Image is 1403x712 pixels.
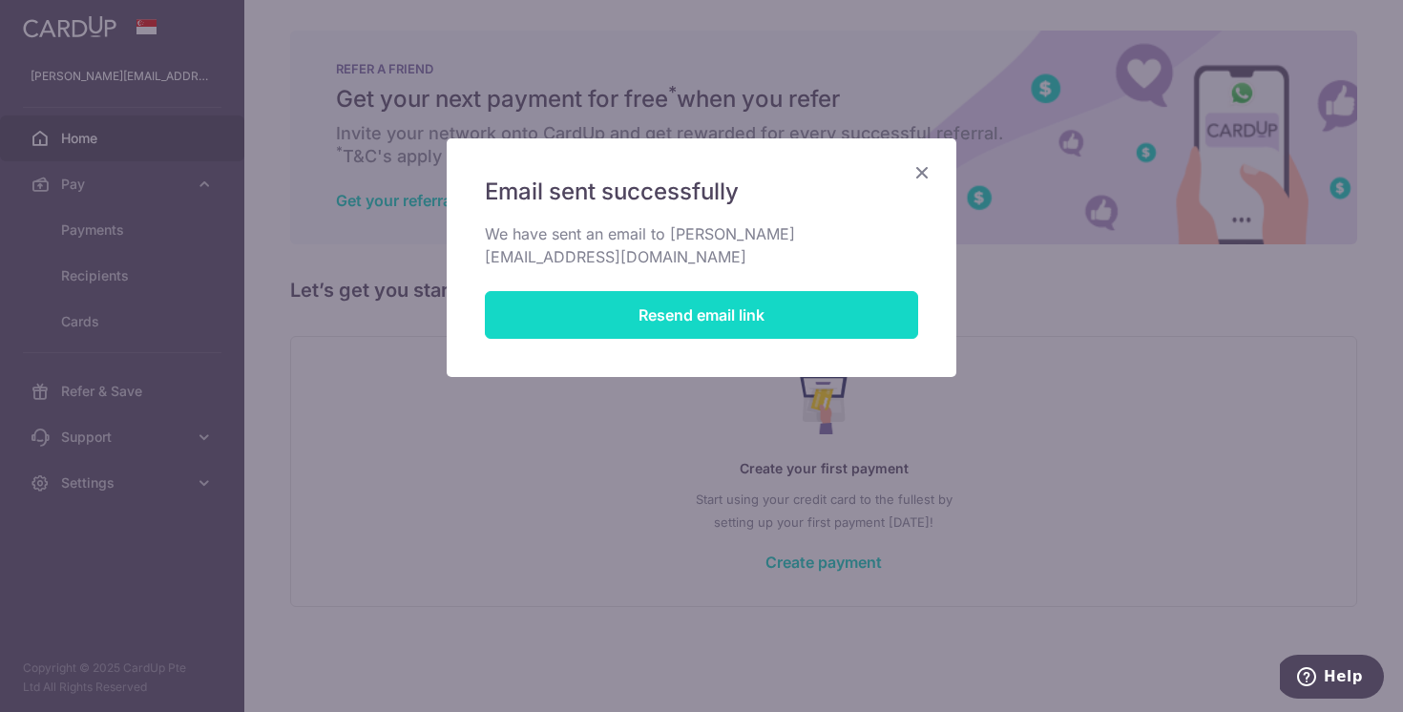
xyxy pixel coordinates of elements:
p: We have sent an email to [PERSON_NAME][EMAIL_ADDRESS][DOMAIN_NAME] [485,222,918,268]
span: Email sent successfully [485,177,739,207]
iframe: Opens a widget where you can find more information [1280,655,1384,702]
button: Close [911,161,933,184]
button: Resend email link [485,291,918,339]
